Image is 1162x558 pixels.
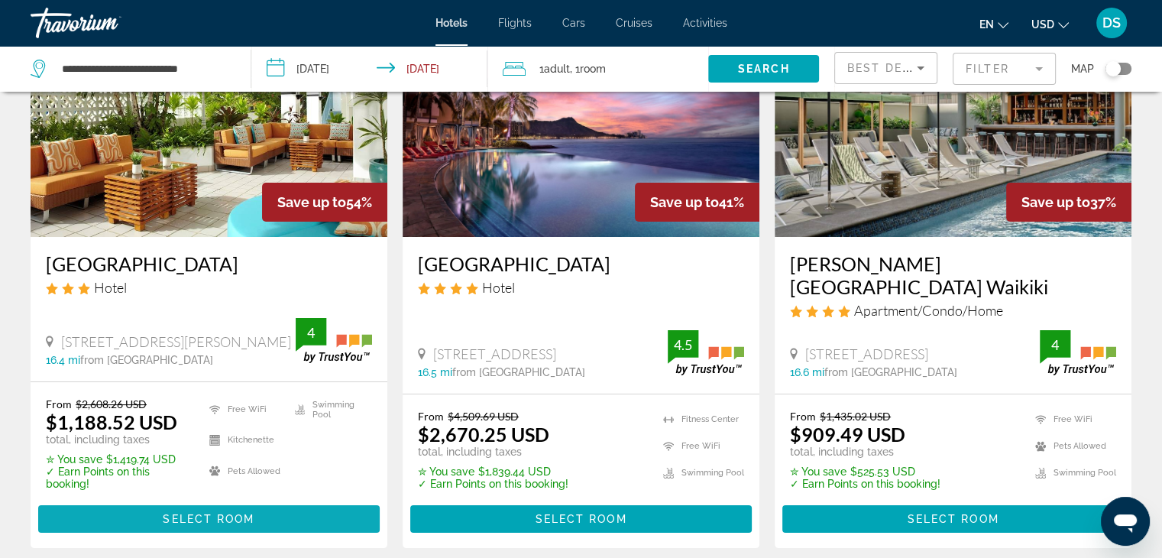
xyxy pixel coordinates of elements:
span: Hotel [482,279,515,296]
button: Travelers: 1 adult, 0 children [487,46,708,92]
span: From [790,410,816,423]
span: [STREET_ADDRESS][PERSON_NAME] [61,333,291,350]
button: Search [708,55,819,83]
li: Free WiFi [202,397,286,420]
span: DS [1102,15,1121,31]
button: Select Room [410,505,752,533]
p: total, including taxes [418,446,568,458]
span: Save up to [650,194,719,210]
span: ✮ You save [790,466,846,478]
a: Cruises [616,17,652,29]
span: [STREET_ADDRESS] [433,346,556,362]
a: Activities [683,17,727,29]
p: $1,419.74 USD [46,453,190,466]
button: Select Room [782,505,1124,533]
span: Select Room [907,513,999,525]
ins: $909.49 USD [790,423,905,446]
p: $525.53 USD [790,466,940,478]
li: Swimming Pool [1028,463,1116,482]
a: [PERSON_NAME][GEOGRAPHIC_DATA] Waikiki [790,252,1116,298]
span: Adult [544,63,570,75]
a: Select Room [782,509,1124,526]
mat-select: Sort by [847,59,924,77]
p: $1,839.44 USD [418,466,568,478]
img: trustyou-badge.svg [296,318,372,363]
span: Best Deals [847,62,927,74]
del: $2,608.26 USD [76,397,147,410]
p: ✓ Earn Points on this booking! [46,466,190,490]
a: Flights [498,17,532,29]
button: Toggle map [1094,62,1131,76]
li: Swimming Pool [655,463,744,482]
div: 4 star Hotel [418,279,744,296]
button: Select Room [38,505,380,533]
div: 4 [1040,336,1070,354]
a: [GEOGRAPHIC_DATA] [46,252,372,275]
div: 4 star Apartment [790,302,1116,319]
span: From [46,397,72,410]
del: $1,435.02 USD [820,410,891,423]
img: trustyou-badge.svg [1040,330,1116,375]
img: trustyou-badge.svg [668,330,744,375]
a: Hotels [435,17,468,29]
ins: $2,670.25 USD [418,423,549,446]
li: Pets Allowed [1028,436,1116,456]
button: Change language [979,13,1008,35]
ins: $1,188.52 USD [46,410,177,433]
div: 4 [296,323,326,342]
div: 37% [1006,183,1131,222]
span: Apartment/Condo/Home [854,302,1003,319]
span: Select Room [535,513,626,525]
button: Check-in date: Sep 19, 2025 Check-out date: Sep 26, 2025 [251,46,487,92]
span: [STREET_ADDRESS] [805,346,928,362]
a: Cars [562,17,585,29]
div: 4.5 [668,336,698,354]
span: USD [1031,18,1054,31]
span: Map [1071,58,1094,79]
div: 54% [262,183,387,222]
p: ✓ Earn Points on this booking! [790,478,940,490]
a: Select Room [410,509,752,526]
button: Filter [953,52,1056,86]
p: total, including taxes [790,446,940,458]
span: Hotel [94,279,127,296]
p: ✓ Earn Points on this booking! [418,478,568,490]
span: 1 [539,58,570,79]
span: , 1 [570,58,606,79]
button: Change currency [1031,13,1069,35]
del: $4,509.69 USD [448,410,519,423]
a: [GEOGRAPHIC_DATA] [418,252,744,275]
span: Search [738,63,790,75]
span: 16.5 mi [418,366,452,378]
li: Kitchenette [202,429,286,452]
span: ✮ You save [418,466,474,478]
li: Free WiFi [1028,410,1116,429]
iframe: Button to launch messaging window [1101,497,1150,546]
li: Fitness Center [655,410,744,429]
span: from [GEOGRAPHIC_DATA] [80,354,213,366]
li: Pets Allowed [202,459,286,482]
li: Swimming Pool [287,397,372,420]
button: User Menu [1092,7,1131,39]
span: ✮ You save [46,453,102,466]
span: 16.4 mi [46,354,80,366]
div: 3 star Hotel [46,279,372,296]
span: Save up to [1021,194,1090,210]
span: en [979,18,994,31]
span: Select Room [163,513,254,525]
li: Free WiFi [655,436,744,456]
span: 16.6 mi [790,366,824,378]
span: From [418,410,444,423]
a: Travorium [31,3,183,43]
span: Save up to [277,194,346,210]
p: total, including taxes [46,433,190,446]
a: Select Room [38,509,380,526]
